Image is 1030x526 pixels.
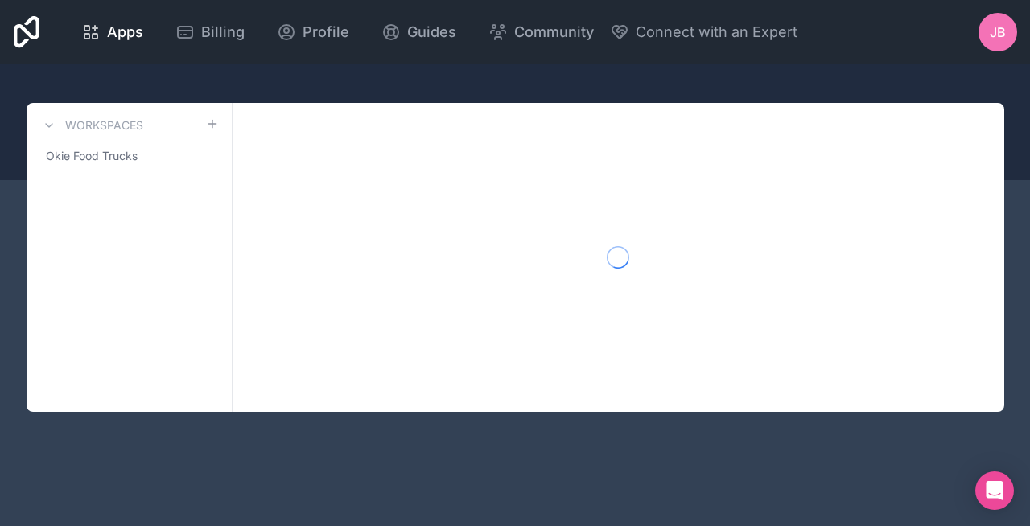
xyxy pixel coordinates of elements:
[163,14,257,50] a: Billing
[990,23,1006,42] span: JB
[369,14,469,50] a: Guides
[201,21,245,43] span: Billing
[68,14,156,50] a: Apps
[39,116,143,135] a: Workspaces
[610,21,797,43] button: Connect with an Expert
[65,117,143,134] h3: Workspaces
[264,14,362,50] a: Profile
[975,471,1014,510] div: Open Intercom Messenger
[303,21,349,43] span: Profile
[636,21,797,43] span: Connect with an Expert
[39,142,219,171] a: Okie Food Trucks
[514,21,594,43] span: Community
[107,21,143,43] span: Apps
[476,14,607,50] a: Community
[407,21,456,43] span: Guides
[46,148,138,164] span: Okie Food Trucks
